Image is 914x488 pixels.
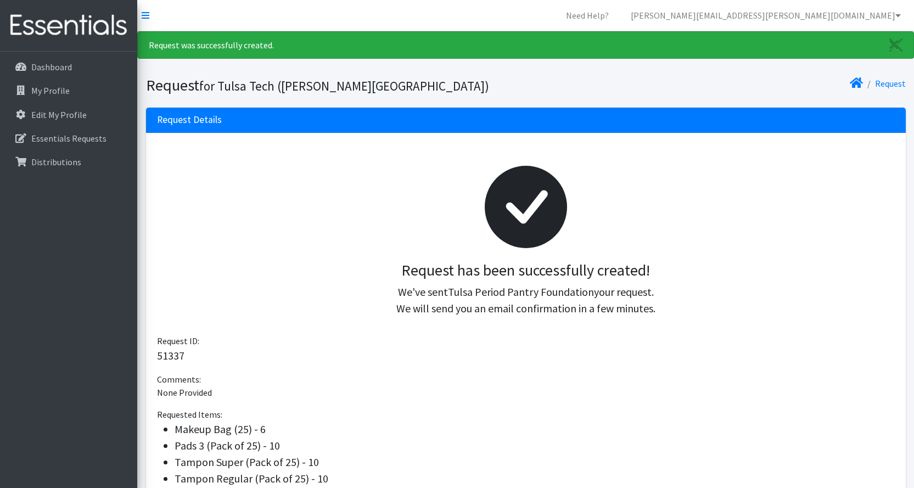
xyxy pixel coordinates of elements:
[166,261,886,280] h3: Request has been successfully created!
[31,133,106,144] p: Essentials Requests
[4,56,133,78] a: Dashboard
[175,421,895,437] li: Makeup Bag (25) - 6
[157,335,199,346] span: Request ID:
[157,374,201,385] span: Comments:
[31,61,72,72] p: Dashboard
[175,470,895,487] li: Tampon Regular (Pack of 25) - 10
[622,4,910,26] a: [PERSON_NAME][EMAIL_ADDRESS][PERSON_NAME][DOMAIN_NAME]
[199,78,489,94] small: for Tulsa Tech ([PERSON_NAME][GEOGRAPHIC_DATA])
[4,80,133,102] a: My Profile
[557,4,618,26] a: Need Help?
[4,7,133,44] img: HumanEssentials
[175,437,895,454] li: Pads 3 (Pack of 25) - 10
[146,76,522,95] h1: Request
[31,109,87,120] p: Edit My Profile
[157,347,895,364] p: 51337
[157,387,212,398] span: None Provided
[4,127,133,149] a: Essentials Requests
[4,104,133,126] a: Edit My Profile
[31,85,70,96] p: My Profile
[157,409,222,420] span: Requested Items:
[175,454,895,470] li: Tampon Super (Pack of 25) - 10
[157,114,222,126] h3: Request Details
[137,31,914,59] div: Request was successfully created.
[448,285,594,299] span: Tulsa Period Pantry Foundation
[4,151,133,173] a: Distributions
[31,156,81,167] p: Distributions
[878,32,913,58] a: Close
[166,284,886,317] p: We've sent your request. We will send you an email confirmation in a few minutes.
[875,78,906,89] a: Request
